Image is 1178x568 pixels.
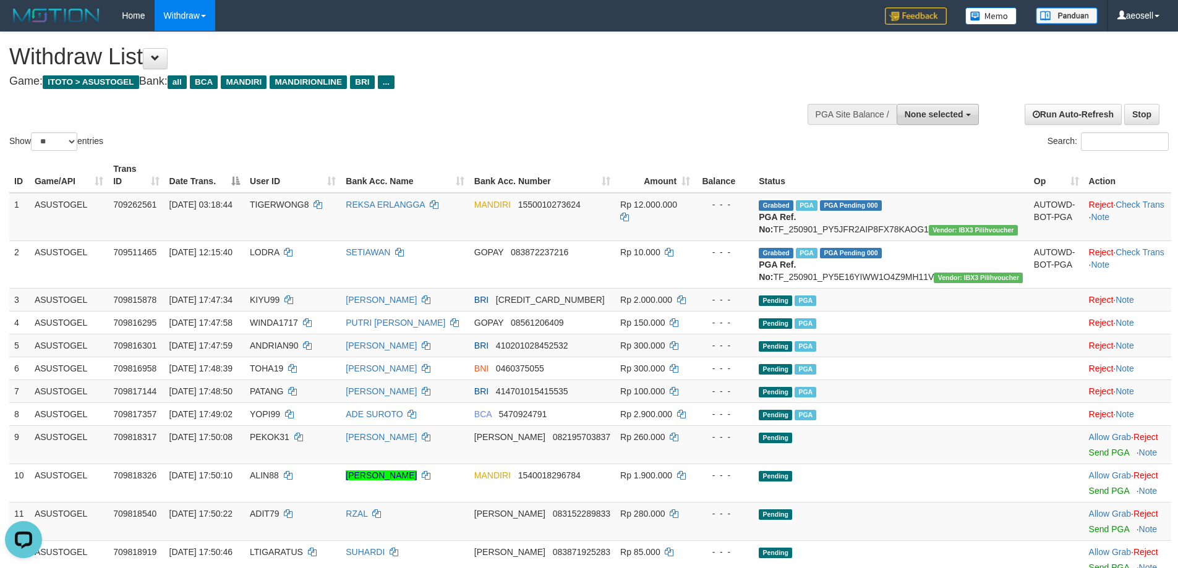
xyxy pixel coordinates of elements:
a: Run Auto-Refresh [1025,104,1122,125]
th: Game/API: activate to sort column ascending [30,158,108,193]
span: 709816295 [113,318,156,328]
td: 10 [9,464,30,502]
span: BCA [190,75,218,89]
span: Copy 1550010273624 to clipboard [518,200,581,210]
a: Check Trans [1116,200,1164,210]
span: [DATE] 17:47:58 [169,318,233,328]
td: 11 [9,502,30,540]
a: Note [1116,318,1134,328]
a: [PERSON_NAME] [346,470,417,480]
td: · [1084,425,1171,464]
span: [DATE] 17:50:46 [169,547,233,557]
a: Note [1116,386,1134,396]
a: Note [1116,295,1134,305]
a: Check Trans [1116,247,1164,257]
span: Copy 08561206409 to clipboard [511,318,564,328]
td: ASUSTOGEL [30,193,108,241]
th: User ID: activate to sort column ascending [245,158,341,193]
td: ASUSTOGEL [30,311,108,334]
img: Feedback.jpg [885,7,947,25]
a: Stop [1124,104,1159,125]
span: [PERSON_NAME] [474,432,545,442]
h4: Game: Bank: [9,75,773,88]
span: [DATE] 17:49:02 [169,409,233,419]
span: 709816301 [113,341,156,350]
th: Bank Acc. Name: activate to sort column ascending [341,158,469,193]
a: [PERSON_NAME] [346,386,417,396]
a: PUTRI [PERSON_NAME] [346,318,445,328]
span: ALIN88 [250,470,279,480]
a: Reject [1089,341,1114,350]
td: · [1084,502,1171,540]
span: [DATE] 17:47:59 [169,341,233,350]
div: - - - [700,362,749,375]
td: 6 [9,357,30,379]
td: · · [1084,193,1171,241]
a: Allow Grab [1089,547,1131,557]
span: MANDIRI [221,75,267,89]
span: Rp 2.900.000 [620,409,672,419]
a: [PERSON_NAME] [346,341,417,350]
a: Send PGA [1089,524,1129,534]
td: ASUSTOGEL [30,334,108,357]
span: BRI [474,386,489,396]
th: ID [9,158,30,193]
a: Note [1091,260,1110,269]
span: BCA [474,409,492,419]
span: ITOTO > ASUSTOGEL [43,75,139,89]
td: 1 [9,193,30,241]
span: Marked by aeojeff [796,200,817,211]
span: Vendor URL: https://payment5.1velocity.biz [929,225,1018,235]
span: 709262561 [113,200,156,210]
span: 709815878 [113,295,156,305]
span: 709818317 [113,432,156,442]
td: 2 [9,240,30,288]
td: ASUSTOGEL [30,288,108,311]
span: Grabbed [759,200,793,211]
button: Open LiveChat chat widget [5,5,42,42]
a: Note [1139,524,1158,534]
b: PGA Ref. No: [759,260,796,282]
span: Rp 100.000 [620,386,665,396]
td: · [1084,379,1171,402]
span: [DATE] 03:18:44 [169,200,233,210]
span: [DATE] 17:50:10 [169,470,233,480]
img: MOTION_logo.png [9,6,103,25]
a: Note [1116,363,1134,373]
span: Marked by aeomartha [795,341,816,352]
td: · [1084,334,1171,357]
span: 709511465 [113,247,156,257]
span: Pending [759,295,792,306]
span: Marked by aeomartha [795,410,816,420]
span: BRI [474,295,489,305]
span: Copy 083872237216 to clipboard [511,247,568,257]
input: Search: [1081,132,1169,151]
span: · [1089,470,1133,480]
th: Balance [695,158,754,193]
span: WINDA1717 [250,318,298,328]
span: all [168,75,187,89]
span: BNI [474,363,489,373]
span: PEKOK31 [250,432,289,442]
td: 7 [9,379,30,402]
span: [DATE] 17:48:50 [169,386,233,396]
span: Rp 85.000 [620,547,660,557]
span: [DATE] 17:50:08 [169,432,233,442]
td: ASUSTOGEL [30,464,108,502]
a: RZAL [346,509,367,519]
a: SETIAWAN [346,247,390,257]
span: LODRA [250,247,279,257]
th: Status [754,158,1029,193]
span: · [1089,509,1133,519]
div: - - - [700,546,749,558]
a: Reject [1089,247,1114,257]
label: Search: [1048,132,1169,151]
span: PGA Pending [820,200,882,211]
td: ASUSTOGEL [30,379,108,402]
h1: Withdraw List [9,45,773,69]
span: PGA Pending [820,248,882,258]
span: 709817357 [113,409,156,419]
span: Rp 260.000 [620,432,665,442]
span: Copy 414701015415535 to clipboard [496,386,568,396]
span: Copy 410201028452532 to clipboard [496,341,568,350]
